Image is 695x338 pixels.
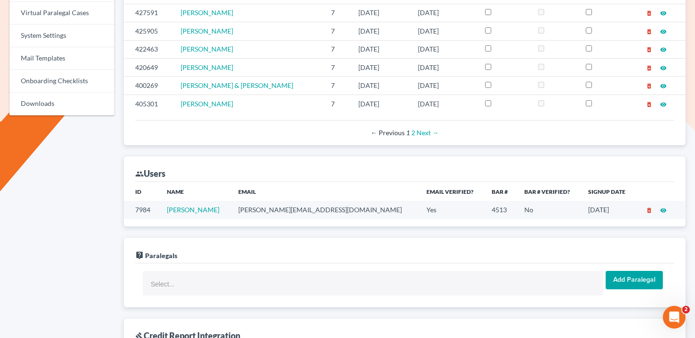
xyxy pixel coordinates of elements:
[9,93,114,115] a: Downloads
[410,77,478,95] td: [DATE]
[517,182,581,201] th: Bar # Verified?
[135,170,144,178] i: group
[410,40,478,58] td: [DATE]
[167,206,219,214] a: [PERSON_NAME]
[484,201,517,218] td: 4513
[660,101,667,108] i: visibility
[660,45,667,53] a: visibility
[323,58,351,76] td: 7
[159,182,231,201] th: Name
[646,63,652,71] a: delete_forever
[351,95,410,113] td: [DATE]
[351,4,410,22] td: [DATE]
[9,70,114,93] a: Onboarding Checklists
[323,77,351,95] td: 7
[371,129,405,137] span: Previous page
[517,201,581,218] td: No
[646,81,652,89] a: delete_forever
[143,128,667,138] div: Pagination
[660,100,667,108] a: visibility
[646,207,652,214] i: delete_forever
[9,25,114,47] a: System Settings
[410,22,478,40] td: [DATE]
[124,4,173,22] td: 427591
[646,206,652,214] a: delete_forever
[124,58,173,76] td: 420649
[646,46,652,53] i: delete_forever
[660,83,667,89] i: visibility
[406,129,410,137] em: Page 1
[606,271,663,290] input: Add Paralegal
[181,100,233,108] a: [PERSON_NAME]
[660,206,667,214] a: visibility
[410,95,478,113] td: [DATE]
[410,58,478,76] td: [DATE]
[663,306,686,329] iframe: Intercom live chat
[646,27,652,35] a: delete_forever
[231,182,419,201] th: Email
[135,168,165,179] div: Users
[181,45,233,53] a: [PERSON_NAME]
[323,95,351,113] td: 7
[135,251,144,260] i: live_help
[181,27,233,35] a: [PERSON_NAME]
[417,129,439,137] a: Next page
[181,9,233,17] a: [PERSON_NAME]
[145,251,177,260] span: Paralegals
[323,40,351,58] td: 7
[419,201,484,218] td: Yes
[124,22,173,40] td: 425905
[660,46,667,53] i: visibility
[660,10,667,17] i: visibility
[231,201,419,218] td: [PERSON_NAME][EMAIL_ADDRESS][DOMAIN_NAME]
[181,63,233,71] a: [PERSON_NAME]
[351,40,410,58] td: [DATE]
[646,101,652,108] i: delete_forever
[323,4,351,22] td: 7
[9,2,114,25] a: Virtual Paralegal Cases
[9,47,114,70] a: Mail Templates
[124,95,173,113] td: 405301
[660,81,667,89] a: visibility
[410,4,478,22] td: [DATE]
[646,45,652,53] a: delete_forever
[646,83,652,89] i: delete_forever
[646,10,652,17] i: delete_forever
[484,182,517,201] th: Bar #
[351,22,410,40] td: [DATE]
[124,182,160,201] th: ID
[351,58,410,76] td: [DATE]
[660,207,667,214] i: visibility
[411,129,415,137] a: Page 2
[124,40,173,58] td: 422463
[660,28,667,35] i: visibility
[660,65,667,71] i: visibility
[660,27,667,35] a: visibility
[581,201,636,218] td: [DATE]
[124,77,173,95] td: 400269
[419,182,484,201] th: Email Verified?
[181,81,293,89] a: [PERSON_NAME] & [PERSON_NAME]
[660,9,667,17] a: visibility
[581,182,636,201] th: Signup Date
[646,100,652,108] a: delete_forever
[646,65,652,71] i: delete_forever
[646,28,652,35] i: delete_forever
[124,201,160,218] td: 7984
[682,306,690,313] span: 2
[351,77,410,95] td: [DATE]
[660,63,667,71] a: visibility
[323,22,351,40] td: 7
[646,9,652,17] a: delete_forever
